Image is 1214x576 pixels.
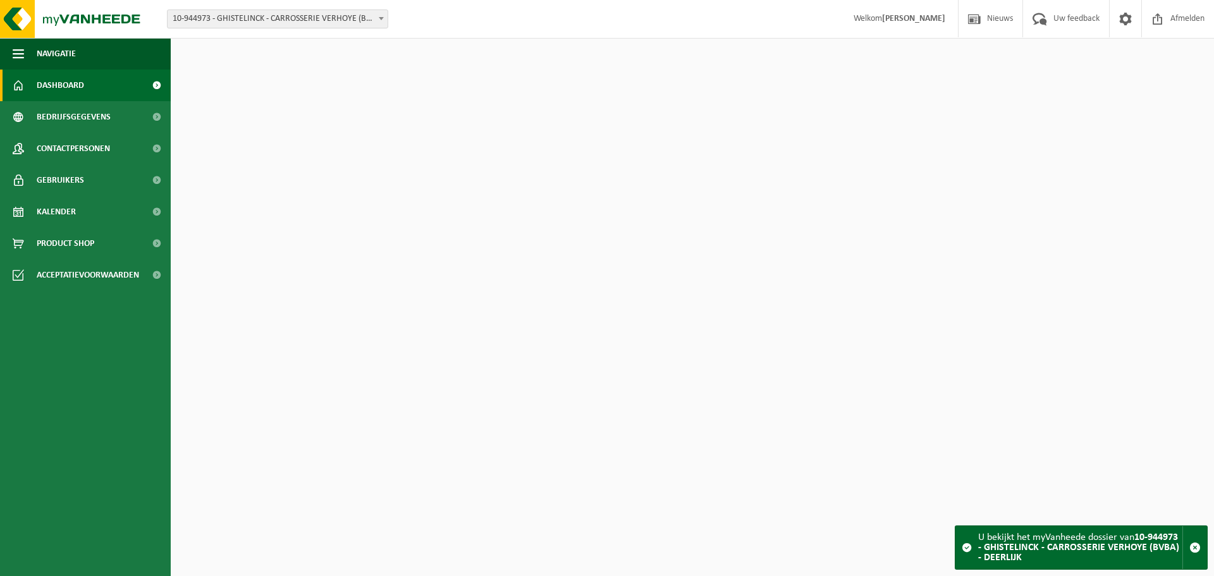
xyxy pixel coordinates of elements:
[168,10,388,28] span: 10-944973 - GHISTELINCK - CARROSSERIE VERHOYE (BVBA) - DEERLIJK
[167,9,388,28] span: 10-944973 - GHISTELINCK - CARROSSERIE VERHOYE (BVBA) - DEERLIJK
[37,228,94,259] span: Product Shop
[37,70,84,101] span: Dashboard
[37,38,76,70] span: Navigatie
[37,259,139,291] span: Acceptatievoorwaarden
[978,532,1179,563] strong: 10-944973 - GHISTELINCK - CARROSSERIE VERHOYE (BVBA) - DEERLIJK
[37,101,111,133] span: Bedrijfsgegevens
[37,196,76,228] span: Kalender
[882,14,945,23] strong: [PERSON_NAME]
[37,164,84,196] span: Gebruikers
[37,133,110,164] span: Contactpersonen
[978,526,1182,569] div: U bekijkt het myVanheede dossier van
